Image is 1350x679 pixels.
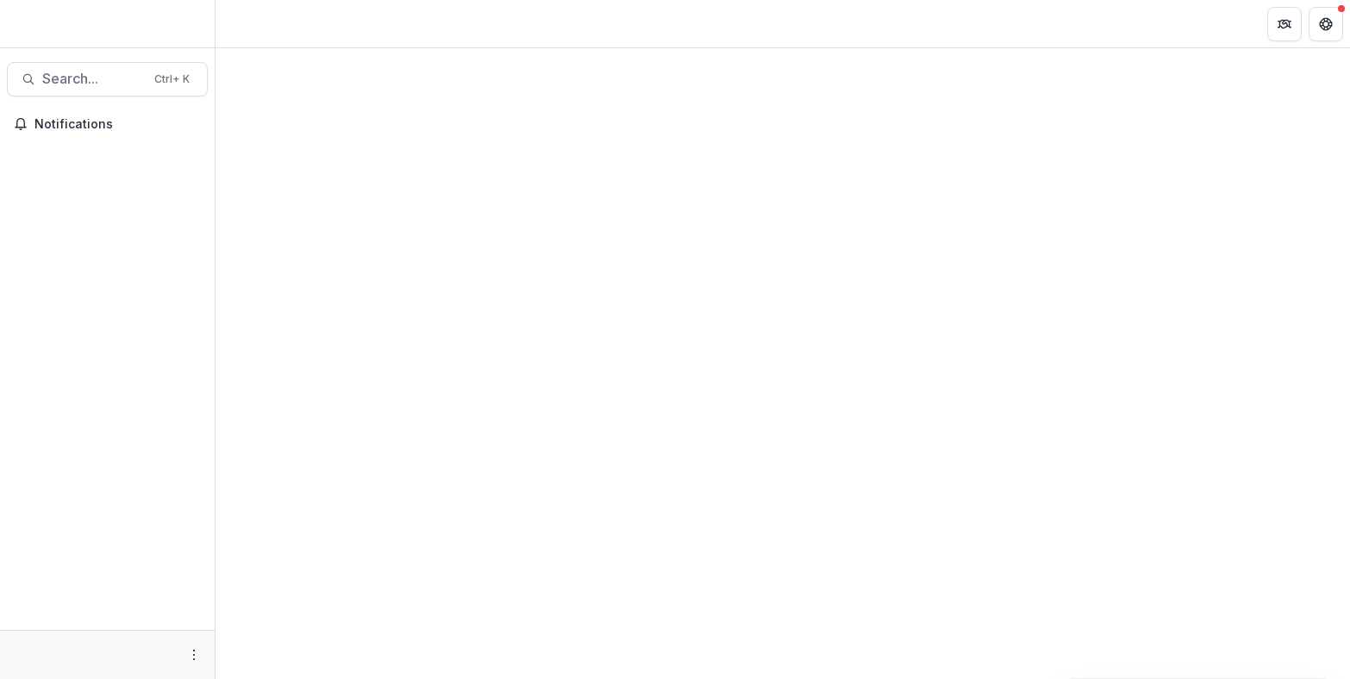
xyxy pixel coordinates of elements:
[184,645,204,665] button: More
[7,110,208,138] button: Notifications
[42,71,144,87] span: Search...
[34,117,201,132] span: Notifications
[151,70,193,89] div: Ctrl + K
[7,62,208,97] button: Search...
[1309,7,1343,41] button: Get Help
[1267,7,1302,41] button: Partners
[222,11,296,36] nav: breadcrumb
